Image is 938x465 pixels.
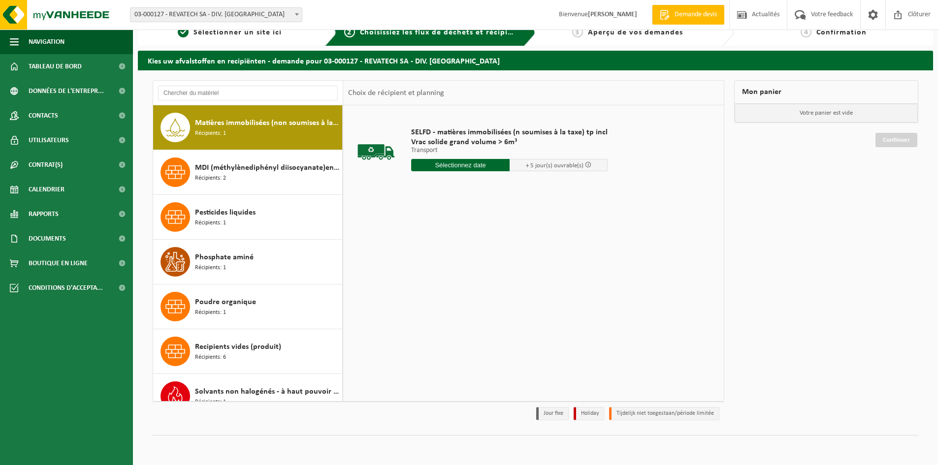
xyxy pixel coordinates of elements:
button: Phosphate aminé Récipients: 1 [153,240,343,284]
button: MDI (méthylènediphényl diisocyanate)en IBC Récipients: 2 [153,150,343,195]
div: Mon panier [734,80,918,104]
span: Phosphate aminé [195,251,254,263]
span: Récipients: 1 [195,398,226,407]
span: 2 [344,27,355,37]
span: Récipients: 1 [195,263,226,273]
span: MDI (méthylènediphényl diisocyanate)en IBC [195,162,340,174]
button: Solvants non halogénés - à haut pouvoir calorifique en IBC Récipients: 1 [153,374,343,419]
span: Aperçu de vos demandes [588,29,683,36]
span: Rapports [29,202,59,226]
span: 3 [572,27,583,37]
span: Matières immobilisées (non soumises à la taxe) [195,117,340,129]
span: Recipients vides (produit) [195,341,281,353]
a: Continuer [875,133,917,147]
h2: Kies uw afvalstoffen en recipiënten - demande pour 03-000127 - REVATECH SA - DIV. [GEOGRAPHIC_DATA] [138,51,933,70]
button: Matières immobilisées (non soumises à la taxe) Récipients: 1 [153,105,343,150]
a: 1Sélectionner un site ici [143,27,317,38]
span: Récipients: 1 [195,308,226,317]
span: Calendrier [29,177,65,202]
li: Jour fixe [536,407,569,420]
span: Solvants non halogénés - à haut pouvoir calorifique en IBC [195,386,340,398]
span: Utilisateurs [29,128,69,153]
span: Contrat(s) [29,153,63,177]
span: Pesticides liquides [195,207,256,218]
button: Poudre organique Récipients: 1 [153,284,343,329]
span: SELFD - matières immobilisées (n soumises à la taxe) tp incl [411,127,608,137]
span: Navigation [29,30,65,54]
span: Choisissiez les flux de déchets et récipients [360,29,524,36]
p: Votre panier est vide [735,104,918,123]
span: Demande devis [672,10,719,20]
span: Récipients: 1 [195,218,226,228]
li: Holiday [574,407,604,420]
input: Chercher du matériel [158,86,338,100]
span: Conditions d'accepta... [29,276,103,300]
span: Données de l'entrepr... [29,79,104,103]
span: Boutique en ligne [29,251,88,276]
button: Recipients vides (produit) Récipients: 6 [153,329,343,374]
div: Choix de récipient et planning [343,81,449,105]
button: Pesticides liquides Récipients: 1 [153,195,343,240]
span: Sélectionner un site ici [194,29,282,36]
span: + 5 jour(s) ouvrable(s) [526,162,583,169]
input: Sélectionnez date [411,159,510,171]
span: 03-000127 - REVATECH SA - DIV. MONSIN - JUPILLE-SUR-MEUSE [130,7,302,22]
span: Récipients: 2 [195,174,226,183]
span: 1 [178,27,189,37]
span: Poudre organique [195,296,256,308]
span: Documents [29,226,66,251]
span: Vrac solide grand volume > 6m³ [411,137,608,147]
span: Tableau de bord [29,54,82,79]
span: Confirmation [816,29,867,36]
strong: [PERSON_NAME] [588,11,637,18]
li: Tijdelijk niet toegestaan/période limitée [609,407,719,420]
span: Récipients: 1 [195,129,226,138]
span: Récipients: 6 [195,353,226,362]
span: Contacts [29,103,58,128]
p: Transport [411,147,608,154]
a: Demande devis [652,5,724,25]
span: 03-000127 - REVATECH SA - DIV. MONSIN - JUPILLE-SUR-MEUSE [130,8,302,22]
span: 4 [801,27,811,37]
